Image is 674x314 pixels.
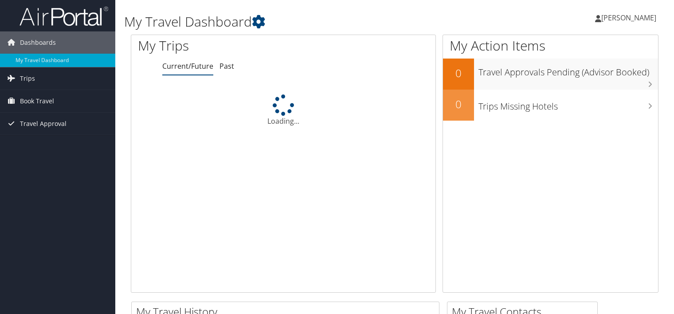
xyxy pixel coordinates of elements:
a: 0Travel Approvals Pending (Advisor Booked) [443,59,658,90]
h1: My Trips [138,36,302,55]
span: Travel Approval [20,113,67,135]
img: airportal-logo.png [20,6,108,27]
h1: My Travel Dashboard [124,12,485,31]
a: [PERSON_NAME] [595,4,665,31]
span: Dashboards [20,31,56,54]
span: [PERSON_NAME] [601,13,656,23]
a: Past [219,61,234,71]
div: Loading... [131,94,435,126]
a: 0Trips Missing Hotels [443,90,658,121]
h1: My Action Items [443,36,658,55]
h3: Trips Missing Hotels [478,96,658,113]
h2: 0 [443,97,474,112]
h2: 0 [443,66,474,81]
span: Book Travel [20,90,54,112]
span: Trips [20,67,35,90]
h3: Travel Approvals Pending (Advisor Booked) [478,62,658,78]
a: Current/Future [162,61,213,71]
